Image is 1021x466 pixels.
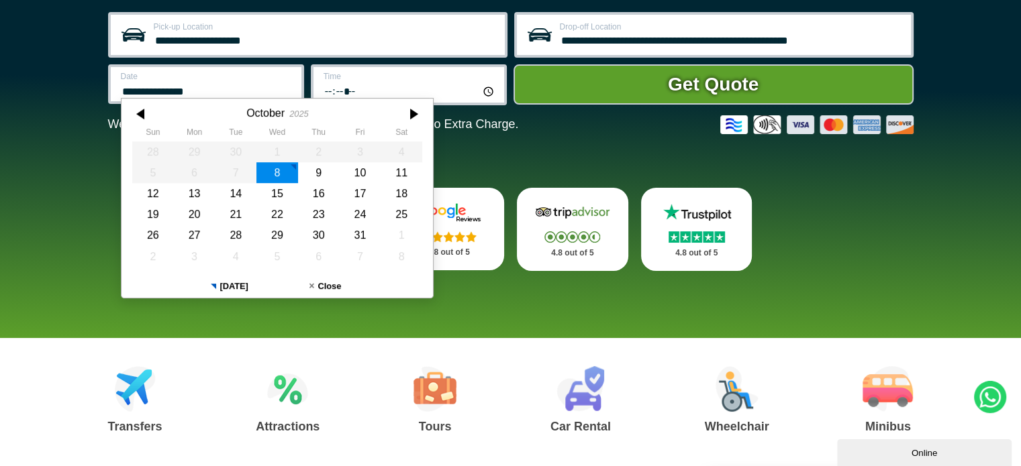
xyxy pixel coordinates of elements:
[324,72,496,80] label: Time
[256,141,298,162] div: 01 October 2025
[408,202,489,223] img: Google
[544,231,600,243] img: Stars
[181,275,277,298] button: [DATE]
[132,204,174,225] div: 19 October 2025
[132,183,174,204] div: 12 October 2025
[560,23,903,31] label: Drop-off Location
[716,366,759,412] img: Wheelchair
[173,225,215,245] div: 27 October 2025
[108,117,519,131] p: We Now Accept Card & Contactless Payment In
[173,162,215,183] div: 06 October 2025
[297,204,339,225] div: 23 October 2025
[215,183,256,204] div: 14 October 2025
[108,420,162,432] h3: Transfers
[215,246,256,267] div: 04 November 2025
[132,141,174,162] div: 28 September 2025
[339,162,381,183] div: 10 October 2025
[414,420,456,432] h3: Tours
[381,204,422,225] div: 25 October 2025
[532,202,613,223] img: Tripadvisor
[514,64,914,105] button: Get Quote
[414,366,456,412] img: Tours
[863,420,913,432] h3: Minibus
[381,246,422,267] div: 08 November 2025
[173,246,215,267] div: 03 November 2025
[256,420,320,432] h3: Attractions
[656,245,738,261] p: 4.8 out of 5
[277,275,373,298] button: Close
[297,162,339,183] div: 09 October 2025
[256,225,298,245] div: 29 October 2025
[297,127,339,141] th: Thursday
[297,246,339,267] div: 06 November 2025
[215,204,256,225] div: 21 October 2025
[267,366,308,412] img: Attractions
[720,115,914,134] img: Credit And Debit Cards
[215,225,256,245] div: 28 October 2025
[132,127,174,141] th: Sunday
[339,127,381,141] th: Friday
[339,183,381,204] div: 17 October 2025
[289,109,308,119] div: 2025
[256,204,298,225] div: 22 October 2025
[246,107,285,119] div: October
[339,204,381,225] div: 24 October 2025
[657,202,737,223] img: Trustpilot
[550,420,611,432] h3: Car Rental
[339,225,381,245] div: 31 October 2025
[421,231,477,242] img: Stars
[339,141,381,162] div: 03 October 2025
[556,366,604,412] img: Car Rental
[215,127,256,141] th: Tuesday
[381,141,422,162] div: 04 October 2025
[132,225,174,245] div: 26 October 2025
[297,225,339,245] div: 30 October 2025
[381,127,422,141] th: Saturday
[517,188,628,271] a: Tripadvisor Stars 4.8 out of 5
[173,204,215,225] div: 20 October 2025
[297,183,339,204] div: 16 October 2025
[173,127,215,141] th: Monday
[256,162,298,183] div: 08 October 2025
[154,23,497,31] label: Pick-up Location
[173,183,215,204] div: 13 October 2025
[115,366,156,412] img: Airport Transfers
[641,188,752,271] a: Trustpilot Stars 4.8 out of 5
[532,245,614,261] p: 4.8 out of 5
[364,117,518,131] span: The Car at No Extra Charge.
[132,162,174,183] div: 05 October 2025
[339,246,381,267] div: 07 November 2025
[381,225,422,245] div: 01 November 2025
[173,141,215,162] div: 29 September 2025
[132,246,174,267] div: 02 November 2025
[297,141,339,162] div: 02 October 2025
[381,162,422,183] div: 11 October 2025
[705,420,769,432] h3: Wheelchair
[215,141,256,162] div: 30 September 2025
[121,72,293,80] label: Date
[256,183,298,204] div: 15 October 2025
[863,366,913,412] img: Minibus
[407,244,489,261] p: 4.8 out of 5
[381,183,422,204] div: 18 October 2025
[669,231,725,243] img: Stars
[837,436,1014,466] iframe: chat widget
[256,127,298,141] th: Wednesday
[215,162,256,183] div: 07 October 2025
[256,246,298,267] div: 05 November 2025
[393,188,504,270] a: Google Stars 4.8 out of 5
